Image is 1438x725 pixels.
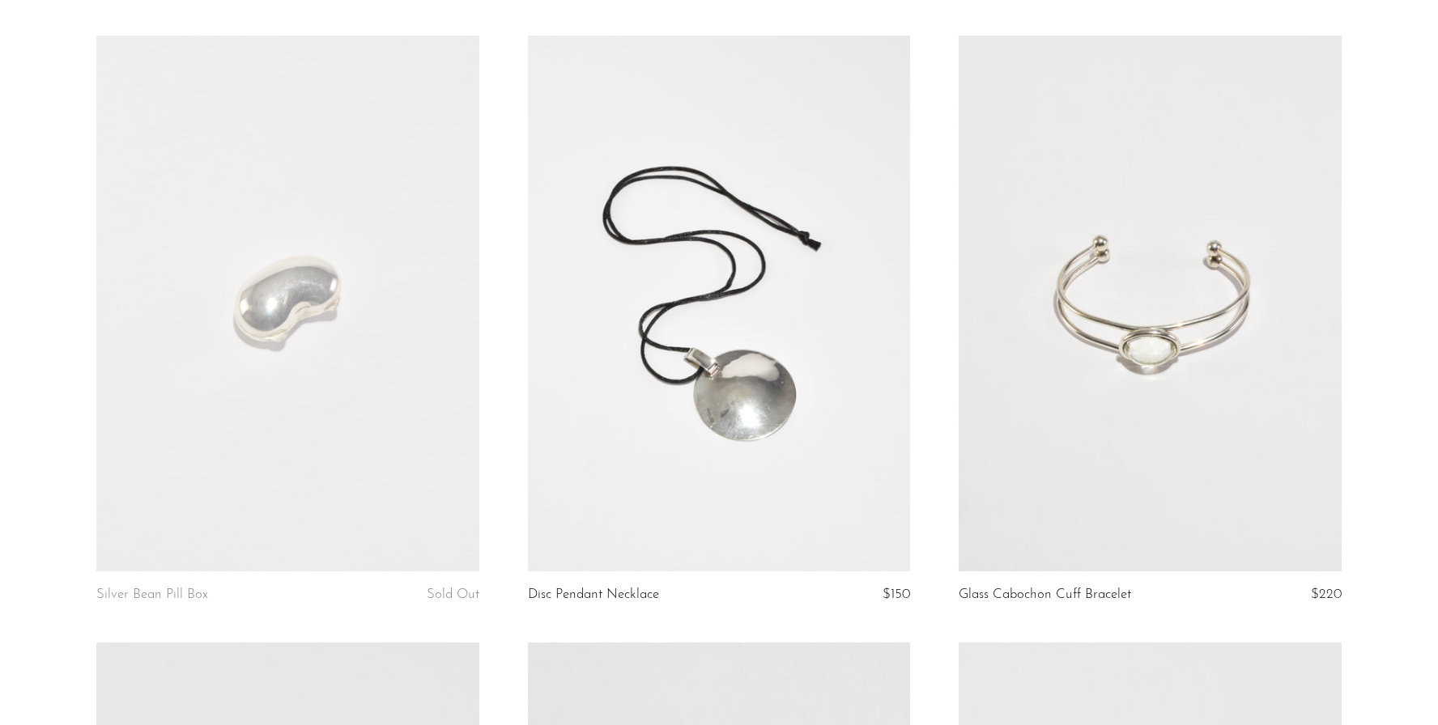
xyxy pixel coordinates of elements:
[883,587,910,601] span: $150
[96,587,208,602] a: Silver Bean Pill Box
[1311,587,1342,601] span: $220
[528,587,659,602] a: Disc Pendant Necklace
[427,587,479,601] span: Sold Out
[959,587,1131,602] a: Glass Cabochon Cuff Bracelet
